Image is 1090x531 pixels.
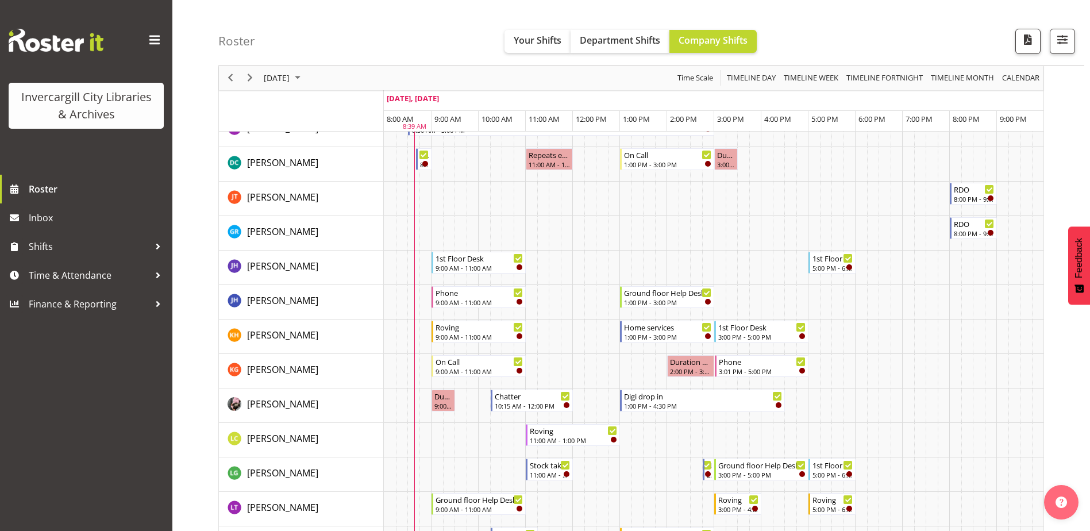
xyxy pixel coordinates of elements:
span: Shifts [29,238,149,255]
div: September 29, 2025 [260,66,307,90]
span: Your Shifts [514,34,561,47]
span: [PERSON_NAME] [247,398,318,410]
td: Katie Greene resource [219,354,384,388]
span: Feedback [1074,238,1084,278]
div: 5:00 PM - 6:00 PM [812,505,853,514]
div: New book tagging [707,459,712,471]
div: Ground floor Help Desk [718,459,806,471]
span: 8:00 PM [953,114,980,124]
button: September 2025 [262,71,306,86]
div: 9:00 AM - 9:30 AM [434,401,452,410]
div: Glen Tomlinson"s event - RDO Begin From Monday, September 29, 2025 at 8:00:00 PM GMT+13:00 Ends A... [950,183,997,205]
button: Timeline Month [929,71,996,86]
div: 1:00 PM - 3:00 PM [624,298,711,307]
button: Month [1000,71,1042,86]
div: 1:00 PM - 3:00 PM [624,332,711,341]
a: [PERSON_NAME] [247,432,318,445]
td: Keyu Chen resource [219,388,384,423]
div: Phone [719,356,806,367]
div: Digi drop in [624,390,782,402]
div: 5:00 PM - 6:00 PM [812,470,853,479]
div: Phone [436,287,523,298]
div: Repeats every [DATE] - [PERSON_NAME] [529,149,570,160]
img: help-xxl-2.png [1056,497,1067,508]
a: [PERSON_NAME] [247,259,318,273]
div: 2:45 PM - 3:00 PM [707,470,712,479]
div: 1:00 PM - 4:30 PM [624,401,782,410]
div: Duration 1 hours - [PERSON_NAME] [670,356,711,367]
span: [PERSON_NAME] [247,363,318,376]
div: Ground floor Help Desk [436,494,523,505]
div: Newspapers [420,149,429,160]
div: Duration 0 hours - [PERSON_NAME] [717,149,735,160]
div: 1:00 PM - 3:00 PM [624,160,711,169]
div: Linda Cooper"s event - Roving Begin From Monday, September 29, 2025 at 11:00:00 AM GMT+13:00 Ends... [526,424,620,446]
div: Keyu Chen"s event - Digi drop in Begin From Monday, September 29, 2025 at 1:00:00 PM GMT+13:00 En... [620,390,785,411]
button: Department Shifts [571,30,669,53]
span: 9:00 PM [1000,114,1027,124]
a: [PERSON_NAME] [247,501,318,514]
span: [PERSON_NAME] [247,260,318,272]
button: Time Scale [676,71,715,86]
span: Timeline Fortnight [845,71,924,86]
button: Timeline Week [782,71,841,86]
div: Roving [718,494,758,505]
span: 9:00 AM [434,114,461,124]
span: Inbox [29,209,167,226]
div: Donald Cunningham"s event - Duration 0 hours - Donald Cunningham Begin From Monday, September 29,... [714,148,738,170]
a: [PERSON_NAME] [247,397,318,411]
div: Jillian Hunter"s event - Phone Begin From Monday, September 29, 2025 at 9:00:00 AM GMT+13:00 Ends... [432,286,526,308]
div: Lisa Griffiths"s event - New book tagging Begin From Monday, September 29, 2025 at 2:45:00 PM GMT... [703,459,715,480]
td: Lisa Griffiths resource [219,457,384,492]
div: Kaela Harley"s event - Roving Begin From Monday, September 29, 2025 at 9:00:00 AM GMT+13:00 Ends ... [432,321,526,343]
div: Keyu Chen"s event - Duration 0 hours - Keyu Chen Begin From Monday, September 29, 2025 at 9:00:00... [432,390,455,411]
span: [PERSON_NAME] [247,191,318,203]
div: Lyndsay Tautari"s event - Roving Begin From Monday, September 29, 2025 at 3:00:00 PM GMT+13:00 En... [714,493,761,515]
div: 9:00 AM - 11:00 AM [436,332,523,341]
div: RDO [954,218,994,229]
div: 5:00 PM - 6:00 PM [812,263,853,272]
div: Chatter [495,390,571,402]
div: 3:00 PM - 3:30 PM [717,160,735,169]
span: Company Shifts [679,34,748,47]
div: 3:00 PM - 4:00 PM [718,505,758,514]
div: Katie Greene"s event - Phone Begin From Monday, September 29, 2025 at 3:01:00 PM GMT+13:00 Ends A... [715,355,808,377]
div: Roving [812,494,853,505]
div: next period [240,66,260,90]
span: [DATE], [DATE] [387,93,439,103]
div: Kaela Harley"s event - Home services Begin From Monday, September 29, 2025 at 1:00:00 PM GMT+13:0... [620,321,714,343]
div: Donald Cunningham"s event - Repeats every monday - Donald Cunningham Begin From Monday, September... [526,148,573,170]
div: On Call [624,149,711,160]
a: [PERSON_NAME] [247,466,318,480]
div: 3:00 PM - 5:00 PM [718,470,806,479]
div: Lisa Griffiths"s event - Ground floor Help Desk Begin From Monday, September 29, 2025 at 3:00:00 ... [714,459,808,480]
span: [PERSON_NAME] [247,501,318,514]
div: On Call [436,356,523,367]
td: Donald Cunningham resource [219,147,384,182]
div: 8:00 PM - 9:00 PM [954,229,994,238]
a: [PERSON_NAME] [247,190,318,204]
div: 11:00 AM - 12:00 PM [530,470,570,479]
div: Grace Roscoe-Squires"s event - RDO Begin From Monday, September 29, 2025 at 8:00:00 PM GMT+13:00 ... [950,217,997,239]
span: Time Scale [676,71,714,86]
button: Feedback - Show survey [1068,226,1090,305]
div: Keyu Chen"s event - Chatter Begin From Monday, September 29, 2025 at 10:15:00 AM GMT+13:00 Ends A... [491,390,573,411]
span: Department Shifts [580,34,660,47]
div: 9:00 AM - 11:00 AM [436,263,523,272]
div: RDO [954,183,994,195]
div: Lisa Griffiths"s event - Stock taking Begin From Monday, September 29, 2025 at 11:00:00 AM GMT+13... [526,459,573,480]
div: 1st Floor Desk [718,321,806,333]
span: [PERSON_NAME] [247,122,318,134]
div: Donald Cunningham"s event - On Call Begin From Monday, September 29, 2025 at 1:00:00 PM GMT+13:00... [620,148,714,170]
span: Timeline Day [726,71,777,86]
span: Timeline Week [783,71,839,86]
div: Roving [530,425,617,436]
div: 1st Floor Desk [812,252,853,264]
span: [PERSON_NAME] [247,329,318,341]
span: 3:00 PM [717,114,744,124]
span: 4:00 PM [764,114,791,124]
div: Lyndsay Tautari"s event - Roving Begin From Monday, September 29, 2025 at 5:00:00 PM GMT+13:00 En... [808,493,856,515]
span: Timeline Month [930,71,995,86]
button: Download a PDF of the roster for the current day [1015,29,1041,54]
td: Lyndsay Tautari resource [219,492,384,526]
